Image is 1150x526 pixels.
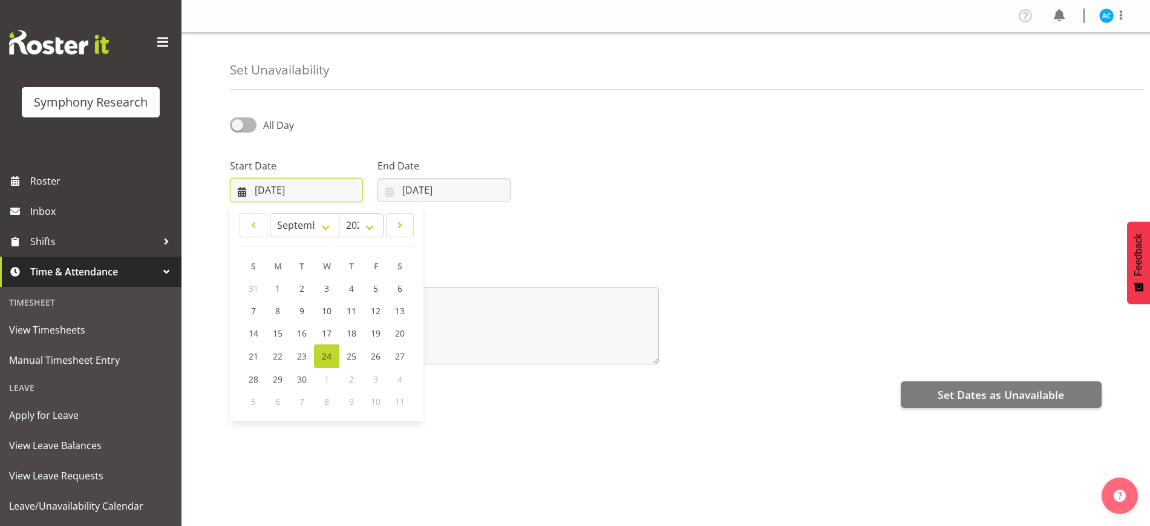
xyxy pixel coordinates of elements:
div: Symphony Research [34,93,148,111]
span: 19 [371,327,381,339]
a: 7 [241,300,266,322]
span: 7 [299,396,304,407]
span: 16 [297,327,307,339]
a: 16 [290,322,314,344]
a: 2 [290,277,314,300]
span: 4 [349,283,354,294]
span: Manual Timesheet Entry [9,351,172,369]
a: 30 [290,368,314,390]
button: Feedback - Show survey [1127,222,1150,304]
label: Start Date [230,159,363,173]
label: End Date [377,159,511,173]
span: Roster [30,172,175,190]
a: 3 [314,277,339,300]
a: 5 [364,277,388,300]
span: View Leave Requests [9,467,172,485]
span: S [251,260,256,272]
span: Shifts [30,232,157,251]
span: 9 [299,305,304,317]
a: 17 [314,322,339,344]
span: 21 [249,350,258,362]
span: 12 [371,305,381,317]
span: 10 [322,305,332,317]
a: 12 [364,300,388,322]
span: 26 [371,350,381,362]
a: 22 [266,344,290,368]
a: 15 [266,322,290,344]
span: 15 [273,327,283,339]
span: 23 [297,350,307,362]
span: All Day [263,119,294,132]
span: 31 [249,283,258,294]
a: 24 [314,344,339,368]
a: 28 [241,368,266,390]
span: 2 [349,373,354,385]
span: 2 [299,283,304,294]
a: 9 [290,300,314,322]
span: Inbox [30,202,175,220]
a: 27 [388,344,412,368]
a: 4 [339,277,364,300]
span: View Leave Balances [9,436,172,455]
a: 8 [266,300,290,322]
span: 1 [275,283,280,294]
span: 29 [273,373,283,385]
span: F [374,260,378,272]
a: View Leave Balances [3,430,178,461]
img: help-xxl-2.png [1114,490,1126,502]
a: 13 [388,300,412,322]
a: Leave/Unavailability Calendar [3,491,178,521]
a: 19 [364,322,388,344]
a: 6 [388,277,412,300]
span: 8 [324,396,329,407]
span: 5 [251,396,256,407]
span: 14 [249,327,258,339]
span: 17 [322,327,332,339]
span: 8 [275,305,280,317]
span: T [299,260,304,272]
span: 11 [347,305,356,317]
div: Leave [3,375,178,400]
a: Apply for Leave [3,400,178,430]
a: 20 [388,322,412,344]
label: Message* [230,268,659,282]
a: View Timesheets [3,315,178,345]
span: 6 [275,396,280,407]
span: 10 [371,396,381,407]
span: 9 [349,396,354,407]
a: 1 [266,277,290,300]
a: 29 [266,368,290,390]
a: 21 [241,344,266,368]
span: Leave/Unavailability Calendar [9,497,172,515]
img: Rosterit website logo [9,30,109,54]
span: 20 [395,327,405,339]
span: 1 [324,373,329,385]
span: 5 [373,283,378,294]
a: Manual Timesheet Entry [3,345,178,375]
button: Set Dates as Unavailable [901,381,1102,408]
a: 25 [339,344,364,368]
span: S [397,260,402,272]
h4: Set Unavailability [230,63,329,77]
span: Set Dates as Unavailable [938,387,1064,403]
span: Feedback [1133,234,1144,276]
span: 7 [251,305,256,317]
span: T [349,260,354,272]
span: 3 [373,373,378,385]
a: View Leave Requests [3,461,178,491]
input: Click to select... [377,178,511,202]
a: 14 [241,322,266,344]
span: 22 [273,350,283,362]
span: 30 [297,373,307,385]
span: 4 [397,373,402,385]
a: 26 [364,344,388,368]
span: M [274,260,282,272]
span: Apply for Leave [9,406,172,424]
span: W [323,260,331,272]
span: View Timesheets [9,321,172,339]
div: Timesheet [3,290,178,315]
img: abbey-craib10174.jpg [1099,8,1114,23]
span: 3 [324,283,329,294]
span: 18 [347,327,356,339]
a: 23 [290,344,314,368]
